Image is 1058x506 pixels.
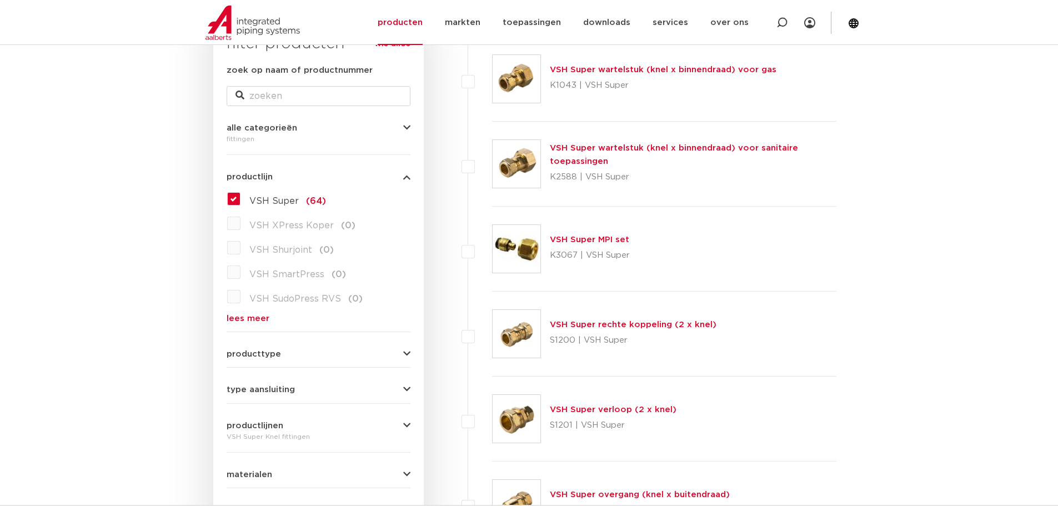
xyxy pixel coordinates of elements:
[332,270,346,279] span: (0)
[493,225,540,273] img: Thumbnail for VSH Super MPI set
[249,270,324,279] span: VSH SmartPress
[550,417,676,434] p: S1201 | VSH Super
[249,246,312,254] span: VSH Shurjoint
[227,430,410,443] div: VSH Super Knel fittingen
[227,173,273,181] span: productlijn
[550,236,629,244] a: VSH Super MPI set
[550,405,676,414] a: VSH Super verloop (2 x knel)
[227,350,410,358] button: producttype
[493,55,540,103] img: Thumbnail for VSH Super wartelstuk (knel x binnendraad) voor gas
[227,385,410,394] button: type aansluiting
[249,197,299,206] span: VSH Super
[227,470,410,479] button: materialen
[493,140,540,188] img: Thumbnail for VSH Super wartelstuk (knel x binnendraad) voor sanitaire toepassingen
[249,294,341,303] span: VSH SudoPress RVS
[550,320,716,329] a: VSH Super rechte koppeling (2 x knel)
[227,422,410,430] button: productlijnen
[227,314,410,323] a: lees meer
[550,77,776,94] p: K1043 | VSH Super
[227,86,410,106] input: zoeken
[341,221,355,230] span: (0)
[227,470,272,479] span: materialen
[550,168,837,186] p: K2588 | VSH Super
[227,132,410,146] div: fittingen
[348,294,363,303] span: (0)
[550,490,730,499] a: VSH Super overgang (knel x buitendraad)
[227,350,281,358] span: producttype
[227,124,410,132] button: alle categorieën
[319,246,334,254] span: (0)
[227,422,283,430] span: productlijnen
[249,221,334,230] span: VSH XPress Koper
[227,124,297,132] span: alle categorieën
[550,66,776,74] a: VSH Super wartelstuk (knel x binnendraad) voor gas
[227,385,295,394] span: type aansluiting
[550,144,798,166] a: VSH Super wartelstuk (knel x binnendraad) voor sanitaire toepassingen
[493,395,540,443] img: Thumbnail for VSH Super verloop (2 x knel)
[550,332,716,349] p: S1200 | VSH Super
[550,247,630,264] p: K3067 | VSH Super
[227,64,373,77] label: zoek op naam of productnummer
[227,173,410,181] button: productlijn
[306,197,326,206] span: (64)
[493,310,540,358] img: Thumbnail for VSH Super rechte koppeling (2 x knel)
